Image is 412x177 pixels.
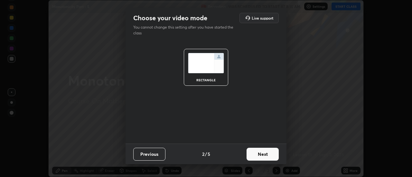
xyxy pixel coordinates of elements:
h4: 5 [208,151,210,157]
div: rectangle [193,78,219,82]
button: Next [247,148,279,161]
img: normalScreenIcon.ae25ed63.svg [188,53,224,73]
h5: Live support [252,16,273,20]
button: Previous [133,148,165,161]
p: You cannot change this setting after you have started the class [133,24,238,36]
h4: / [205,151,207,157]
h4: 2 [202,151,204,157]
h2: Choose your video mode [133,14,207,22]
